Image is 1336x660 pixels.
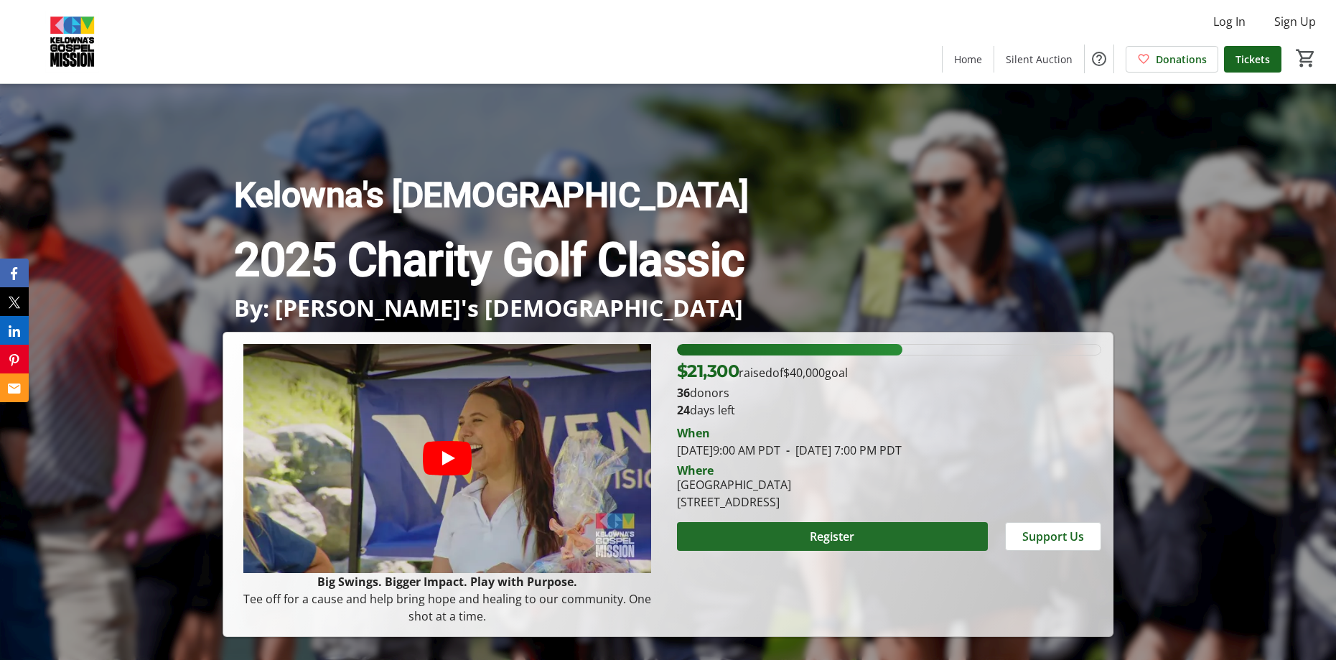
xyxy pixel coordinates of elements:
[1006,52,1073,67] span: Silent Auction
[783,365,825,381] span: $40,000
[1235,52,1270,67] span: Tickets
[234,233,744,287] strong: 2025 Charity Golf Classic
[317,574,577,590] strong: Big Swings. Bigger Impact. Play with Purpose.
[677,402,690,418] span: 24
[1156,52,1207,67] span: Donations
[954,52,982,67] span: Home
[677,522,988,551] button: Register
[9,6,136,78] img: Kelowna's Gospel Mission's Logo
[235,590,659,625] p: Tee off for a cause and help bring hope and healing to our community. One shot at a time.
[234,295,1102,320] p: By: [PERSON_NAME]'s [DEMOGRAPHIC_DATA]
[994,46,1084,73] a: Silent Auction
[677,424,710,442] div: When
[1274,13,1316,30] span: Sign Up
[677,358,849,384] p: raised of goal
[1202,10,1257,33] button: Log In
[677,476,791,493] div: [GEOGRAPHIC_DATA]
[1005,522,1101,551] button: Support Us
[677,465,714,476] div: Where
[1293,45,1319,71] button: Cart
[1224,46,1281,73] a: Tickets
[677,385,690,401] b: 36
[1085,45,1113,73] button: Help
[1022,528,1084,545] span: Support Us
[1126,46,1218,73] a: Donations
[677,401,1101,419] p: days left
[234,175,748,215] strong: Kelowna's [DEMOGRAPHIC_DATA]
[943,46,994,73] a: Home
[810,528,854,545] span: Register
[1213,13,1246,30] span: Log In
[780,442,902,458] span: [DATE] 7:00 PM PDT
[677,442,780,458] span: [DATE] 9:00 AM PDT
[677,384,1101,401] p: donors
[677,361,739,381] span: $21,300
[677,493,791,511] div: [STREET_ADDRESS]
[1263,10,1327,33] button: Sign Up
[780,442,795,458] span: -
[677,344,1101,355] div: 53.25% of fundraising goal reached
[423,441,472,475] button: Play video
